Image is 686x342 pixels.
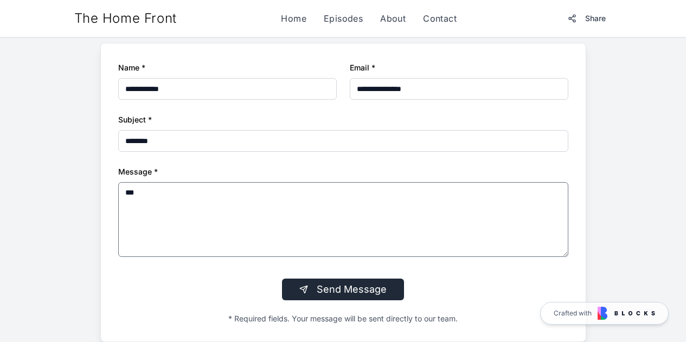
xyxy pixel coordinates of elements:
a: Contact [423,12,457,25]
label: Subject * [118,115,152,124]
a: The Home Front [74,10,177,27]
a: Crafted with [540,302,669,325]
button: Share [561,9,612,28]
label: Name * [118,63,145,72]
label: Email * [350,63,375,72]
a: Home [281,12,306,25]
a: About [380,12,406,25]
span: Share [585,13,606,24]
img: Blocks [598,307,655,320]
span: Crafted with [554,309,592,318]
p: * Required fields. Your message will be sent directly to our team. [118,313,568,324]
a: Episodes [324,12,363,25]
label: Message * [118,167,158,176]
button: Send Message [282,279,404,300]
